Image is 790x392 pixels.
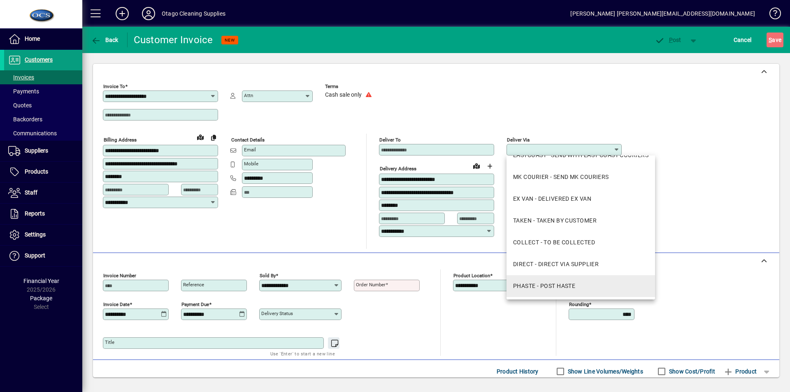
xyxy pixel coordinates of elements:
[4,29,82,49] a: Home
[183,282,204,288] mat-label: Reference
[8,130,57,137] span: Communications
[181,302,209,307] mat-label: Payment due
[25,168,48,175] span: Products
[570,7,755,20] div: [PERSON_NAME] [PERSON_NAME][EMAIL_ADDRESS][DOMAIN_NAME]
[194,130,207,144] a: View on map
[513,195,591,203] div: EX VAN - DELIVERED EX VAN
[453,273,490,278] mat-label: Product location
[244,147,256,153] mat-label: Email
[507,144,655,166] mat-option: EASTCOAST - SEND WITH EAST COAST COURIERS
[82,32,128,47] app-page-header-button: Back
[25,231,46,238] span: Settings
[4,84,82,98] a: Payments
[225,37,235,43] span: NEW
[103,302,130,307] mat-label: Invoice date
[91,37,118,43] span: Back
[109,6,135,21] button: Add
[483,160,496,173] button: Choose address
[4,204,82,224] a: Reports
[513,216,597,225] div: TAKEN - TAKEN BY CUSTOMER
[105,339,114,345] mat-label: Title
[513,151,648,160] div: EASTCOAST - SEND WITH EAST COAST COURIERS
[260,273,276,278] mat-label: Sold by
[4,246,82,266] a: Support
[732,32,754,47] button: Cancel
[135,6,162,21] button: Profile
[25,210,45,217] span: Reports
[497,365,539,378] span: Product History
[667,367,715,376] label: Show Cost/Profit
[507,275,655,297] mat-option: PHASTE - POST HASTE
[734,33,752,46] span: Cancel
[513,260,599,269] div: DIRECT - DIRECT VIA SUPPLIER
[25,189,37,196] span: Staff
[507,188,655,210] mat-option: EX VAN - DELIVERED EX VAN
[493,364,542,379] button: Product History
[507,210,655,232] mat-option: TAKEN - TAKEN BY CUSTOMER
[507,137,530,143] mat-label: Deliver via
[8,74,34,81] span: Invoices
[25,147,48,154] span: Suppliers
[513,238,595,247] div: COLLECT - TO BE COLLECTED
[767,32,783,47] button: Save
[763,2,780,28] a: Knowledge Base
[103,273,136,278] mat-label: Invoice number
[270,349,335,358] mat-hint: Use 'Enter' to start a new line
[23,278,59,284] span: Financial Year
[723,365,757,378] span: Product
[513,282,575,290] div: PHASTE - POST HASTE
[356,282,386,288] mat-label: Order number
[513,173,609,181] div: MK COURIER - SEND MK COURIERS
[719,364,761,379] button: Product
[651,32,685,47] button: Post
[507,166,655,188] mat-option: MK COURIER - SEND MK COURIERS
[4,162,82,182] a: Products
[89,32,121,47] button: Back
[8,102,32,109] span: Quotes
[25,252,45,259] span: Support
[4,98,82,112] a: Quotes
[8,88,39,95] span: Payments
[4,141,82,161] a: Suppliers
[769,37,772,43] span: S
[207,131,220,144] button: Copy to Delivery address
[655,37,681,43] span: ost
[25,35,40,42] span: Home
[669,37,673,43] span: P
[25,56,53,63] span: Customers
[4,70,82,84] a: Invoices
[134,33,213,46] div: Customer Invoice
[325,84,374,89] span: Terms
[569,302,589,307] mat-label: Rounding
[4,126,82,140] a: Communications
[4,112,82,126] a: Backorders
[244,161,258,167] mat-label: Mobile
[566,367,643,376] label: Show Line Volumes/Weights
[379,137,401,143] mat-label: Deliver To
[103,84,125,89] mat-label: Invoice To
[4,183,82,203] a: Staff
[507,297,655,319] mat-option: PHASTERES - POST HASTE RESIDENTIAL
[507,253,655,275] mat-option: DIRECT - DIRECT VIA SUPPLIER
[162,7,225,20] div: Otago Cleaning Supplies
[244,93,253,98] mat-label: Attn
[769,33,781,46] span: ave
[261,311,293,316] mat-label: Delivery status
[470,159,483,172] a: View on map
[4,225,82,245] a: Settings
[507,232,655,253] mat-option: COLLECT - TO BE COLLECTED
[325,92,362,98] span: Cash sale only
[30,295,52,302] span: Package
[8,116,42,123] span: Backorders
